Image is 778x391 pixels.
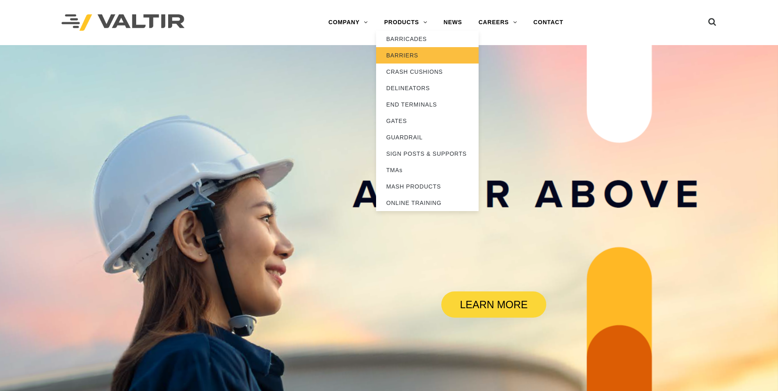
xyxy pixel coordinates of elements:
[441,291,546,318] a: LEARN MORE
[376,14,436,31] a: PRODUCTS
[62,14,185,31] img: Valtir
[376,113,479,129] a: GATES
[376,178,479,195] a: MASH PRODUCTS
[376,64,479,80] a: CRASH CUSHIONS
[376,145,479,162] a: SIGN POSTS & SUPPORTS
[470,14,525,31] a: CAREERS
[376,47,479,64] a: BARRIERS
[436,14,470,31] a: NEWS
[376,80,479,96] a: DELINEATORS
[320,14,376,31] a: COMPANY
[525,14,572,31] a: CONTACT
[376,129,479,145] a: GUARDRAIL
[376,162,479,178] a: TMAs
[376,31,479,47] a: BARRICADES
[376,96,479,113] a: END TERMINALS
[376,195,479,211] a: ONLINE TRAINING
